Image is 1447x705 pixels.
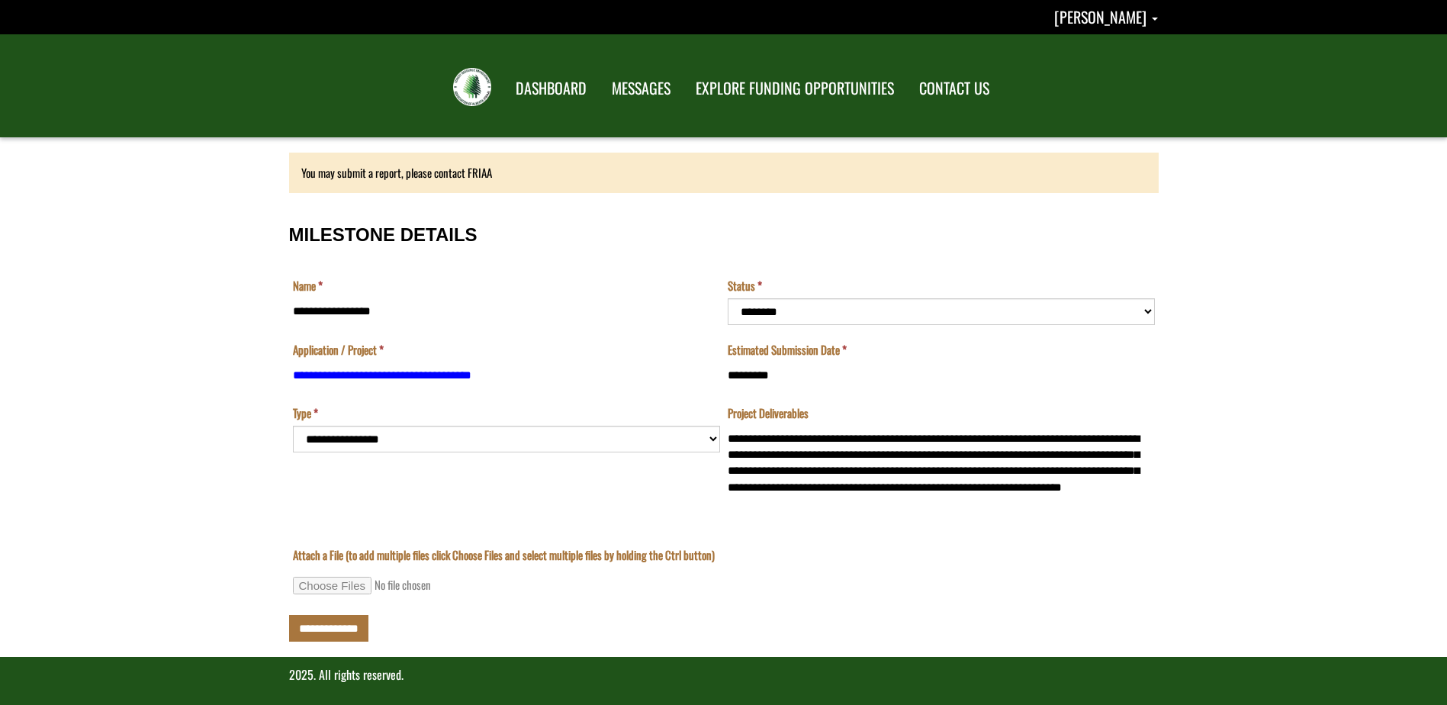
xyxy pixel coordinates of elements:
[289,666,1159,684] p: 2025
[1054,5,1146,28] span: [PERSON_NAME]
[293,278,323,294] label: Name
[293,577,500,594] input: Attach a File (to add multiple files click Choose Files and select multiple files by holding the ...
[684,69,905,108] a: EXPLORE FUNDING OPPORTUNITIES
[600,69,682,108] a: MESSAGES
[293,362,720,388] input: Application / Project is a required field.
[293,405,318,421] label: Type
[293,547,715,563] label: Attach a File (to add multiple files click Choose Files and select multiple files by holding the ...
[504,69,598,108] a: DASHBOARD
[293,342,384,358] label: Application / Project
[1054,5,1158,28] a: Nicole Marburg
[289,209,1159,642] div: Milestone Details
[289,225,1159,245] h3: MILESTONE DETAILS
[314,665,404,684] span: . All rights reserved.
[293,298,720,325] input: Name
[908,69,1001,108] a: CONTACT US
[502,65,1001,108] nav: Main Navigation
[289,209,1159,517] fieldset: MILESTONE DETAILS
[728,278,762,294] label: Status
[728,405,809,421] label: Project Deliverables
[453,68,491,106] img: FRIAA Submissions Portal
[728,342,847,358] label: Estimated Submission Date
[728,426,1155,501] textarea: Project Deliverables
[289,153,1159,193] div: You may submit a report, please contact FRIAA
